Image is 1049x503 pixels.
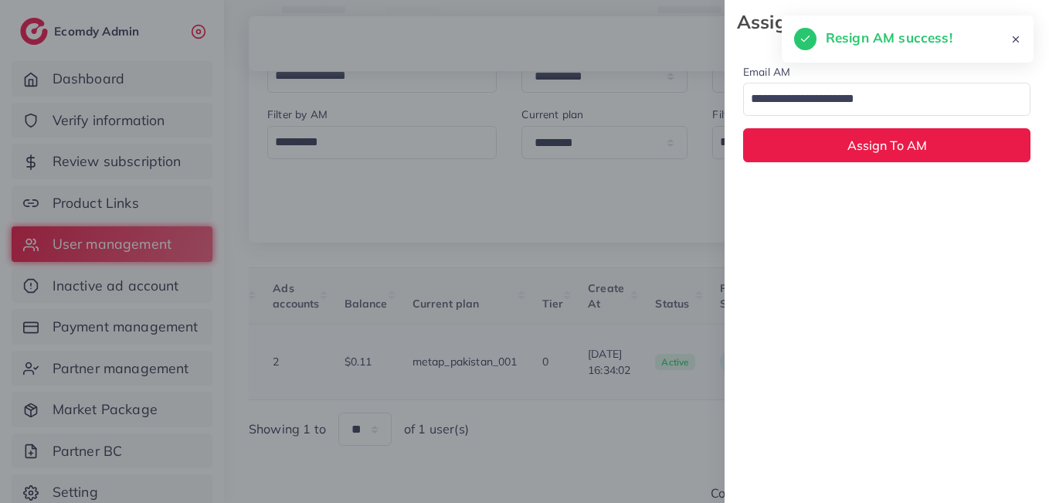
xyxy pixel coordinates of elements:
[1006,6,1037,38] button: Close
[826,28,952,48] h5: Resign AM success!
[1006,7,1037,38] svg: x
[737,8,1006,36] strong: Assign To AM
[743,83,1030,116] div: Search for option
[743,64,790,80] label: Email AM
[743,128,1030,161] button: Assign To AM
[847,138,927,153] span: Assign To AM
[745,87,1010,113] input: Search for option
